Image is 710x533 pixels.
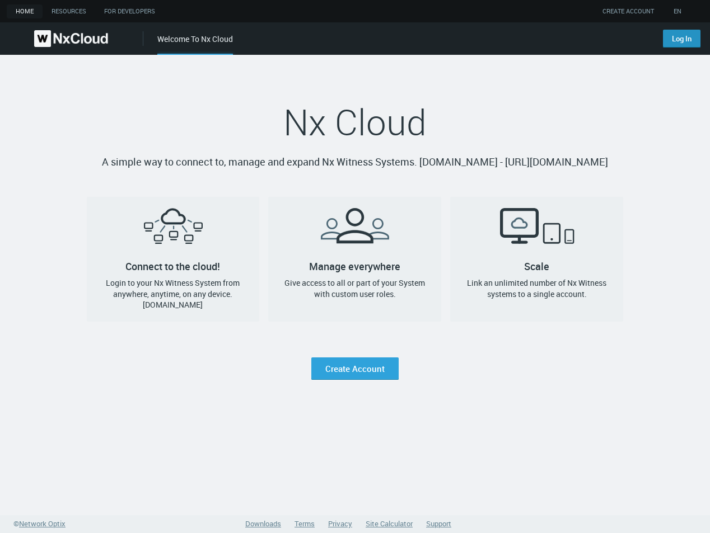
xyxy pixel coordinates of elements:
[13,518,66,530] a: ©Network Optix
[34,30,108,47] img: Nx Cloud logo
[663,30,700,48] a: Log In
[450,197,623,266] h2: Scale
[245,518,281,529] a: Downloads
[450,197,623,322] a: ScaleLink an unlimited number of Nx Witness systems to a single account.
[43,4,95,18] a: Resources
[87,197,260,322] a: Connect to the cloud!Login to your Nx Witness System from anywhere, anytime, on any device. [DOMA...
[674,7,681,16] span: EN
[96,277,251,310] h4: Login to your Nx Witness System from anywhere, anytime, on any device. [DOMAIN_NAME]
[7,4,43,18] a: home
[87,197,260,266] h2: Connect to the cloud!
[87,154,624,170] p: A simple way to connect to, manage and expand Nx Witness Systems. [DOMAIN_NAME] - [URL][DOMAIN_NAME]
[157,33,233,55] div: Welcome To Nx Cloud
[283,98,427,146] span: Nx Cloud
[268,197,441,322] a: Manage everywhereGive access to all or part of your System with custom user roles.
[669,2,698,20] button: EN
[19,518,66,529] span: Network Optix
[295,518,315,529] a: Terms
[268,197,441,266] h2: Manage everywhere
[277,277,432,299] h4: Give access to all or part of your System with custom user roles.
[459,277,614,299] h4: Link an unlimited number of Nx Witness systems to a single account.
[366,518,413,529] a: Site Calculator
[602,7,654,16] a: CREATE ACCOUNT
[328,518,352,529] a: Privacy
[95,4,164,18] a: For Developers
[311,357,399,380] a: Create Account
[426,518,451,529] a: Support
